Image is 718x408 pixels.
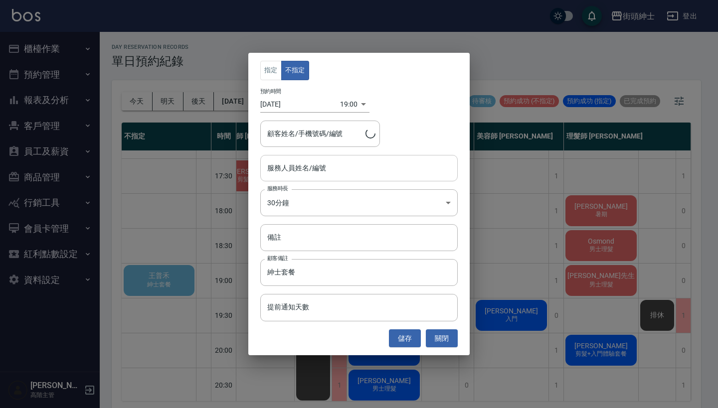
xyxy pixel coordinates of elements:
[281,61,309,80] button: 不指定
[260,96,340,113] input: Choose date, selected date is 2025-09-23
[426,329,458,348] button: 關閉
[267,255,288,262] label: 顧客備註
[260,87,281,95] label: 預約時間
[260,189,458,216] div: 30分鐘
[267,185,288,192] label: 服務時長
[389,329,421,348] button: 儲存
[260,61,282,80] button: 指定
[340,96,358,113] div: 19:00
